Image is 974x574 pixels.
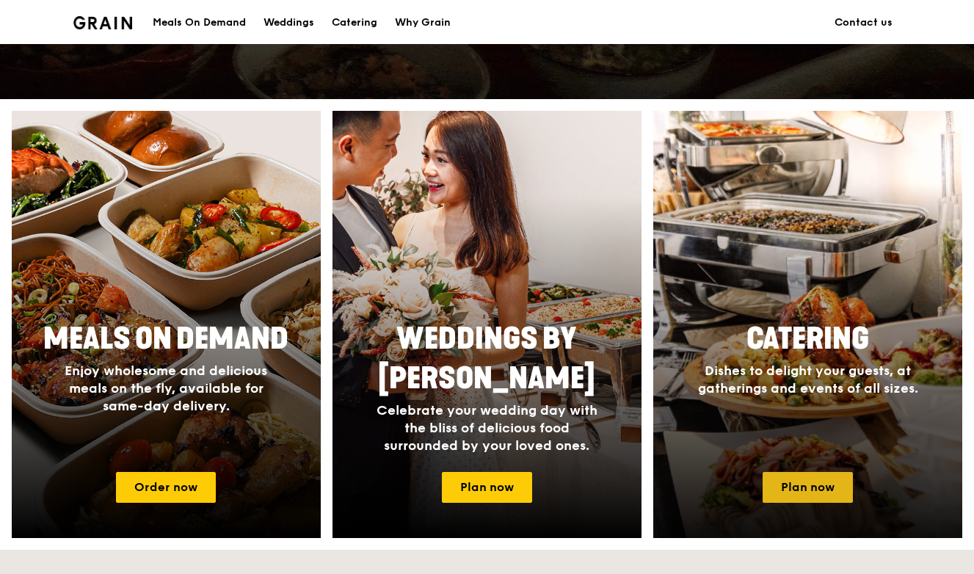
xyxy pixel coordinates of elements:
a: Plan now [442,472,532,503]
div: Meals On Demand [153,1,246,45]
div: Why Grain [395,1,451,45]
a: Contact us [826,1,901,45]
span: Celebrate your wedding day with the bliss of delicious food surrounded by your loved ones. [377,402,597,454]
img: Grain [73,16,133,29]
img: meals-on-demand-card.d2b6f6db.png [12,111,321,538]
div: Catering [332,1,377,45]
div: Weddings [264,1,314,45]
img: weddings-card.4f3003b8.jpg [332,111,642,538]
a: Catering [323,1,386,45]
a: Meals On DemandEnjoy wholesome and delicious meals on the fly, available for same-day delivery.Or... [12,111,321,538]
a: CateringDishes to delight your guests, at gatherings and events of all sizes.Plan now [653,111,962,538]
a: Order now [116,472,216,503]
a: Plan now [763,472,853,503]
a: Weddings [255,1,323,45]
span: Dishes to delight your guests, at gatherings and events of all sizes. [698,363,918,396]
span: Meals On Demand [43,321,288,357]
a: Why Grain [386,1,459,45]
span: Catering [746,321,869,357]
a: Weddings by [PERSON_NAME]Celebrate your wedding day with the bliss of delicious food surrounded b... [332,111,642,538]
span: Weddings by [PERSON_NAME] [378,321,595,396]
span: Enjoy wholesome and delicious meals on the fly, available for same-day delivery. [65,363,267,414]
